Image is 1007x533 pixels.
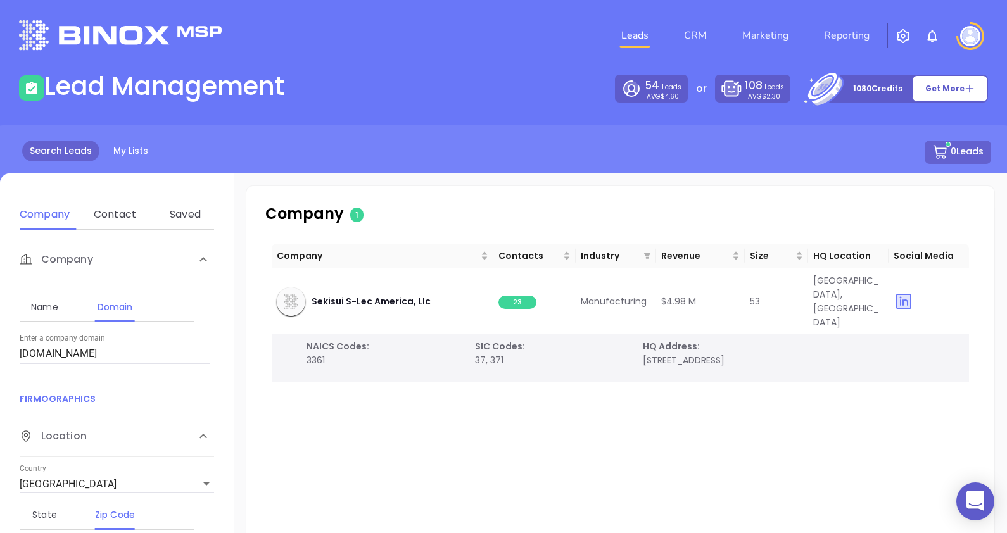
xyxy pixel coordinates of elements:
[160,207,210,222] div: Saved
[750,295,760,308] span: 53
[896,28,911,44] img: iconSetting
[277,287,305,316] img: company-icon
[679,23,712,48] a: CRM
[20,392,214,406] p: FIRMOGRAPHICS
[960,26,980,46] img: user
[475,339,628,353] p: SIC Codes:
[277,249,478,263] span: Company
[745,78,763,93] span: 108
[853,82,902,95] p: 1080 Credits
[748,94,780,99] p: AVG
[616,23,654,48] a: Leads
[20,299,70,315] div: Name
[808,244,889,268] th: HQ Location
[581,249,638,263] span: Industry
[350,208,364,222] span: 1
[656,244,745,268] th: Revenue
[661,249,730,263] span: Revenue
[641,246,654,265] span: filter
[643,353,796,367] p: [STREET_ADDRESS]
[745,78,784,94] p: Leads
[498,249,560,263] span: Contacts
[894,291,914,311] img: linkedin yes
[581,295,647,308] span: Manufacturing
[20,416,214,457] div: Location
[90,207,140,222] div: Contact
[762,92,780,101] span: $2.30
[20,507,70,522] div: State
[20,465,46,473] label: Country
[819,23,875,48] a: Reporting
[645,78,681,94] p: Leads
[20,429,87,444] span: Location
[265,203,550,225] p: Company
[106,141,156,161] a: My Lists
[750,249,793,263] span: Size
[643,339,796,353] p: HQ Address:
[912,75,988,102] button: Get More
[20,207,70,222] div: Company
[272,244,493,268] th: Company
[661,92,679,101] span: $4.60
[925,28,940,44] img: iconNotification
[645,78,659,93] span: 54
[647,94,679,99] p: AVG
[90,299,140,315] div: Domain
[22,141,99,161] a: Search Leads
[307,353,460,367] p: 3361
[745,244,808,268] th: Size
[661,295,696,308] span: $4.98 M
[498,296,536,309] span: 23
[20,239,214,280] div: Company
[19,20,222,50] img: logo
[493,244,576,268] th: Contacts
[20,252,93,267] span: Company
[20,335,105,342] label: Enter a company domain
[475,353,628,367] p: 37, 371
[813,274,879,329] span: [GEOGRAPHIC_DATA], [GEOGRAPHIC_DATA]
[44,71,284,101] h1: Lead Management
[643,252,651,260] span: filter
[312,294,431,308] span: Sekisui S-Lec America, Llc
[307,339,460,353] p: NAICS Codes:
[889,244,969,268] th: Social Media
[90,507,140,522] div: Zip Code
[925,141,991,164] button: 0Leads
[696,81,707,96] p: or
[737,23,794,48] a: Marketing
[20,474,214,494] div: [GEOGRAPHIC_DATA]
